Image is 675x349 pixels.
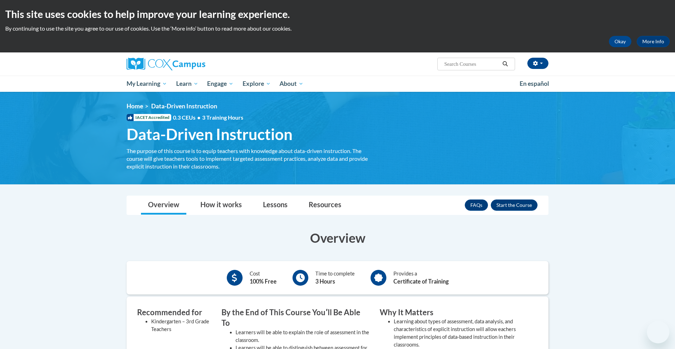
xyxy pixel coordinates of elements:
button: Account Settings [527,58,548,69]
span: My Learning [127,80,167,88]
span: Explore [243,80,271,88]
a: Cox Campus [127,58,260,70]
a: FAQs [465,199,488,211]
a: En español [515,76,554,91]
div: The purpose of this course is to equip teachers with knowledge about data-driven instruction. The... [127,147,369,170]
span: 0.3 CEUs [173,114,243,121]
input: Search Courses [444,60,500,68]
button: Okay [609,36,631,47]
li: Learners will be able to explain the role of assessment in the classroom. [236,329,369,344]
a: Learn [172,76,203,92]
a: My Learning [122,76,172,92]
img: Cox Campus [127,58,205,70]
div: Time to complete [315,270,355,286]
span: Engage [207,80,233,88]
div: Main menu [116,76,559,92]
a: Engage [202,76,238,92]
span: • [197,114,200,121]
a: Overview [141,196,186,215]
h3: Why It Matters [380,307,527,318]
a: Explore [238,76,275,92]
span: About [279,80,303,88]
span: IACET Accredited [127,114,171,121]
button: Search [500,60,510,68]
li: Learning about types of assessment, data analysis, and characteristics of explicit instruction wi... [394,318,527,349]
div: Cost [250,270,277,286]
a: How it works [193,196,249,215]
span: Data-Driven Instruction [151,102,217,110]
button: Enroll [491,199,538,211]
h3: Overview [127,229,548,247]
a: Resources [302,196,348,215]
span: Data-Driven Instruction [127,125,292,144]
span: Learn [176,80,198,88]
b: Certificate of Training [393,278,449,285]
p: By continuing to use the site you agree to our use of cookies. Use the ‘More info’ button to read... [5,25,670,32]
a: About [275,76,308,92]
a: Home [127,102,143,110]
b: 100% Free [250,278,277,285]
li: Kindergarten – 3rd Grade Teachers [151,318,211,333]
h3: By the End of This Course Youʹll Be Able To [221,307,369,329]
a: Lessons [256,196,295,215]
div: Provides a [393,270,449,286]
span: En español [520,80,549,87]
h3: Recommended for [137,307,211,318]
a: More Info [637,36,670,47]
h2: This site uses cookies to help improve your learning experience. [5,7,670,21]
iframe: Button to launch messaging window [647,321,669,343]
span: 3 Training Hours [202,114,243,121]
b: 3 Hours [315,278,335,285]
